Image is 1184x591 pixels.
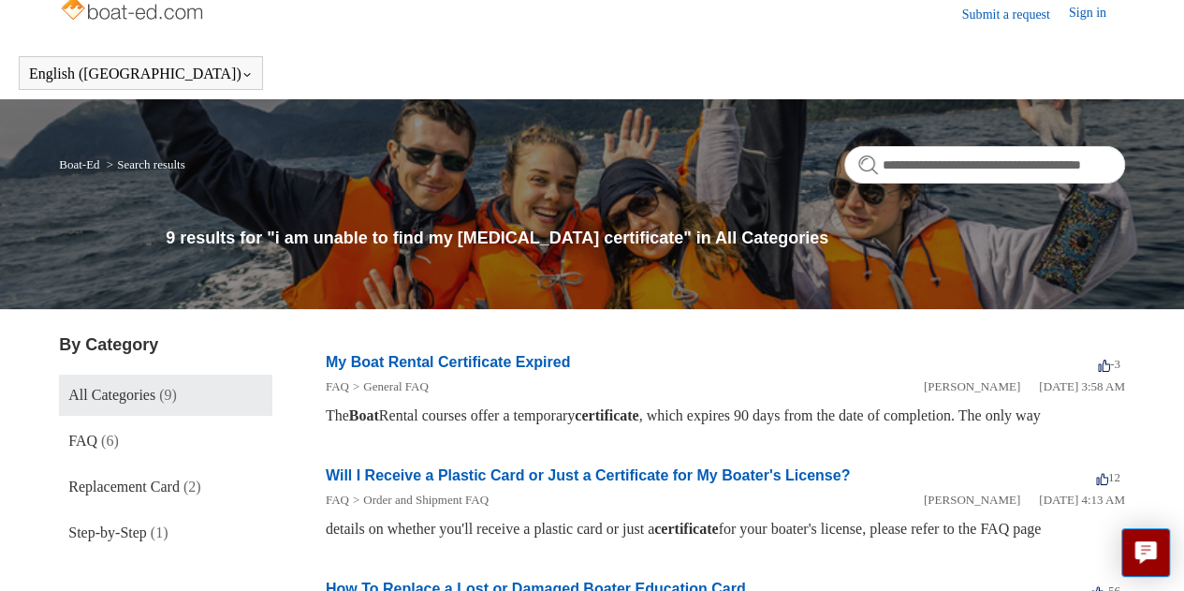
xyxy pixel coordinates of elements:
span: (1) [151,525,168,540]
span: Step-by-Step [68,525,147,540]
div: The Rental courses offer a temporary , which expires 90 days from the date of completion. The onl... [326,405,1125,427]
span: (2) [183,479,201,495]
li: [PERSON_NAME] [924,491,1020,510]
span: -3 [1098,357,1120,371]
a: FAQ (6) [59,421,272,462]
a: Order and Shipment FAQ [363,493,489,507]
time: 03/16/2022, 03:58 [1039,379,1125,393]
a: General FAQ [363,379,428,393]
a: My Boat Rental Certificate Expired [326,354,570,370]
a: FAQ [326,379,349,393]
li: General FAQ [349,377,429,396]
li: Order and Shipment FAQ [349,491,489,510]
a: Will I Receive a Plastic Card or Just a Certificate for My Boater's License? [326,467,850,483]
a: Step-by-Step (1) [59,512,272,554]
span: (9) [159,387,177,403]
a: FAQ [326,493,349,507]
span: 12 [1096,470,1120,484]
input: Search [844,146,1125,184]
h3: By Category [59,332,272,358]
li: FAQ [326,491,349,510]
span: Replacement Card [68,479,180,495]
li: FAQ [326,377,349,396]
span: (6) [101,433,119,449]
time: 03/16/2022, 04:13 [1039,493,1125,507]
em: certificate [575,407,638,423]
span: All Categories [68,387,155,403]
li: Boat-Ed [59,157,103,171]
li: [PERSON_NAME] [924,377,1020,396]
li: Search results [103,157,185,171]
a: Submit a request [962,5,1069,24]
span: FAQ [68,433,97,449]
button: Live chat [1121,528,1170,577]
a: Sign in [1069,3,1125,25]
button: English ([GEOGRAPHIC_DATA]) [29,66,253,82]
a: Boat-Ed [59,157,99,171]
em: certificate [654,521,718,537]
a: Replacement Card (2) [59,466,272,508]
div: details on whether you'll receive a plastic card or just a for your boater's license, please refe... [326,518,1125,540]
h1: 9 results for "i am unable to find my [MEDICAL_DATA] certificate" in All Categories [166,226,1125,251]
em: Boat [349,407,379,423]
a: All Categories (9) [59,375,272,416]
